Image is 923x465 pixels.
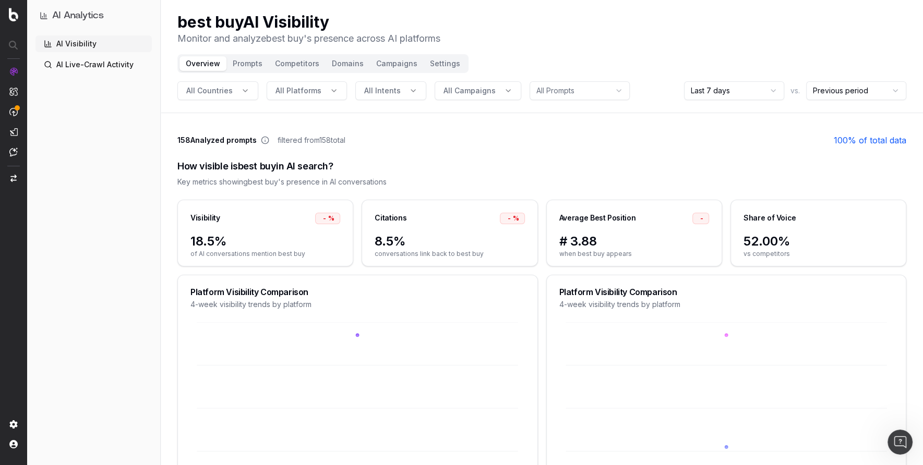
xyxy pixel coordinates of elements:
[326,56,370,71] button: Domains
[375,233,524,250] span: 8.5%
[177,13,440,31] h1: best buy AI Visibility
[190,213,220,223] div: Visibility
[744,250,893,258] span: vs competitors
[9,128,18,136] img: Studio
[40,8,148,23] button: AI Analytics
[443,85,496,96] span: All Campaigns
[744,233,893,250] span: 52.00%
[790,85,800,96] span: vs.
[226,56,269,71] button: Prompts
[375,213,406,223] div: Citations
[513,214,519,223] span: %
[275,85,321,96] span: All Platforms
[177,135,257,145] span: 158 Analyzed prompts
[9,440,18,448] img: My account
[375,250,524,258] span: conversations link back to best buy
[177,31,440,46] p: Monitor and analyze best buy 's presence across AI platforms
[9,420,18,429] img: Setting
[177,177,906,187] div: Key metrics showing best buy 's presence in AI conversations
[190,250,340,258] span: of AI conversations mention best buy
[190,233,340,250] span: 18.5%
[9,87,18,96] img: Intelligence
[559,250,709,258] span: when best buy appears
[190,288,525,296] div: Platform Visibility Comparison
[35,35,152,52] a: AI Visibility
[179,56,226,71] button: Overview
[10,175,17,182] img: Switch project
[328,214,334,223] span: %
[370,56,424,71] button: Campaigns
[9,8,18,21] img: Botify logo
[559,213,636,223] div: Average Best Position
[278,135,345,145] span: filtered from 158 total
[559,299,894,310] div: 4-week visibility trends by platform
[35,56,152,73] a: AI Live-Crawl Activity
[269,56,326,71] button: Competitors
[424,56,466,71] button: Settings
[559,288,894,296] div: Platform Visibility Comparison
[177,159,906,174] div: How visible is best buy in AI search?
[692,213,709,224] div: -
[9,148,18,156] img: Assist
[364,85,401,96] span: All Intents
[744,213,796,223] div: Share of Voice
[190,299,525,310] div: 4-week visibility trends by platform
[559,233,709,250] span: # 3.88
[834,134,906,146] a: 100% of total data
[9,107,18,116] img: Activation
[315,213,340,224] div: -
[52,8,104,23] h1: AI Analytics
[9,67,18,76] img: Analytics
[500,213,525,224] div: -
[186,85,233,96] span: All Countries
[888,430,913,455] iframe: Intercom live chat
